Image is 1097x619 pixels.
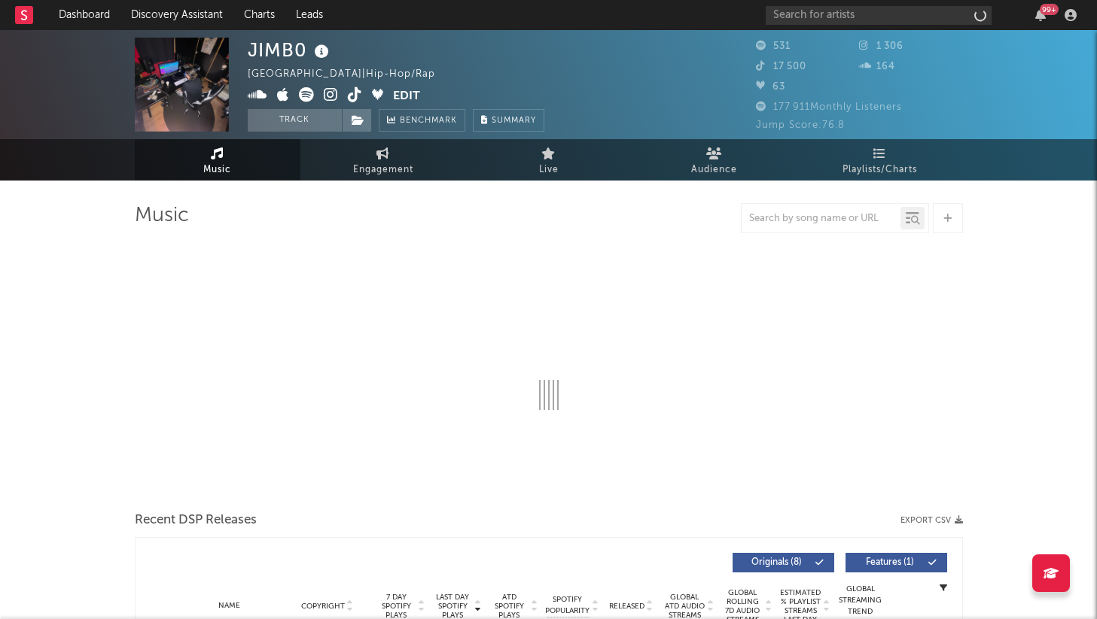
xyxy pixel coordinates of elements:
span: Recent DSP Releases [135,511,257,529]
span: 63 [756,82,785,92]
span: Released [609,602,644,611]
input: Search by song name or URL [742,213,900,225]
span: Audience [691,161,737,179]
div: Name [181,600,279,611]
a: Benchmark [379,109,465,132]
span: 177 911 Monthly Listeners [756,102,902,112]
a: Audience [632,139,797,181]
span: Music [203,161,231,179]
span: Jump Score: 76.8 [756,120,845,130]
input: Search for artists [766,6,992,25]
button: 99+ [1035,9,1046,21]
span: Benchmark [400,112,457,130]
a: Engagement [300,139,466,181]
a: Playlists/Charts [797,139,963,181]
span: 17 500 [756,62,806,71]
button: Features(1) [846,553,947,572]
span: Live [539,161,559,179]
span: Engagement [353,161,413,179]
div: 99 + [1040,4,1059,15]
span: Copyright [301,602,345,611]
button: Summary [473,109,544,132]
button: Originals(8) [733,553,834,572]
div: [GEOGRAPHIC_DATA] | Hip-Hop/Rap [248,65,453,83]
button: Track [248,109,342,132]
span: Features ( 1 ) [855,558,925,567]
span: 164 [859,62,895,71]
span: Originals ( 8 ) [742,558,812,567]
span: Spotify Popularity [545,594,590,617]
button: Edit [393,87,420,106]
span: Summary [492,117,536,125]
a: Live [466,139,632,181]
span: 1 306 [859,41,904,51]
div: JIMB0 [248,38,333,62]
span: Playlists/Charts [843,161,917,179]
span: 531 [756,41,791,51]
a: Music [135,139,300,181]
button: Export CSV [900,516,963,525]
